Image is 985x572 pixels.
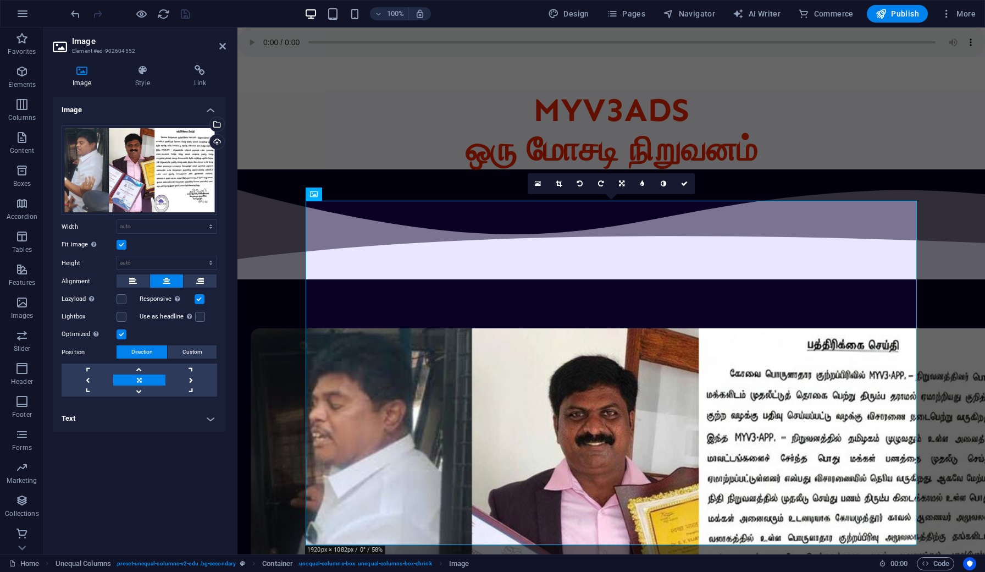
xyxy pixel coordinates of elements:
label: Lightbox [62,310,117,323]
i: Undo: Change meta tags (Ctrl+Z) [69,8,82,20]
span: Navigator [663,8,715,19]
span: Commerce [798,8,854,19]
span: 00 00 [890,557,907,570]
span: AI Writer [733,8,781,19]
span: : [898,559,900,568]
h4: Image [53,65,115,88]
nav: breadcrumb [56,557,469,570]
label: Width [62,224,117,230]
label: Fit image [62,238,117,251]
button: 100% [370,7,409,20]
label: Optimized [62,328,117,341]
p: Collections [5,509,38,518]
span: Design [548,8,589,19]
i: On resize automatically adjust zoom level to fit chosen device. [415,9,425,19]
label: Position [62,346,117,359]
span: More [941,8,976,19]
a: Change orientation [611,173,632,194]
p: Footer [12,410,32,419]
a: Blur [632,173,653,194]
i: Reload page [157,8,170,20]
button: Navigator [658,5,720,23]
h3: Element #ed-902604552 [72,46,204,56]
button: Pages [602,5,650,23]
p: Boxes [13,179,31,188]
h6: 100% [386,7,404,20]
i: This element is a customizable preset [240,560,245,566]
button: Code [917,557,954,570]
label: Responsive [140,293,195,306]
p: Marketing [7,476,37,485]
button: reload [157,7,170,20]
h6: Session time [879,557,908,570]
span: Click to select. Double-click to edit [262,557,293,570]
a: Rotate right 90° [590,173,611,194]
p: Tables [12,245,32,254]
button: undo [69,7,82,20]
span: Direction [131,345,153,359]
h4: Image [53,97,226,117]
span: Pages [607,8,645,19]
h4: Style [115,65,174,88]
p: Images [11,311,34,320]
h2: Image [72,36,226,46]
a: Crop mode [549,173,569,194]
button: Usercentrics [963,557,976,570]
span: Custom [182,345,202,359]
span: Click to select. Double-click to edit [56,557,111,570]
label: Use as headline [140,310,195,323]
span: Publish [876,8,919,19]
label: Lazyload [62,293,117,306]
button: Design [544,5,594,23]
button: More [937,5,980,23]
button: Publish [867,5,928,23]
button: Custom [168,345,217,359]
button: AI Writer [728,5,785,23]
h4: Link [174,65,226,88]
a: Click to cancel selection. Double-click to open Pages [9,557,39,570]
p: Content [10,146,34,155]
a: Greyscale [653,173,674,194]
div: 1-TpQaZEDHSQbTelGDvfVVXw.jpg [62,125,217,216]
a: Confirm ( ⌘ ⏎ ) [674,173,695,194]
span: Code [922,557,949,570]
p: Columns [8,113,36,122]
span: . preset-unequal-columns-v2-edu .bg-secondary [115,557,236,570]
p: Header [11,377,33,386]
p: Slider [14,344,31,353]
p: Forms [12,443,32,452]
h4: Text [53,405,226,432]
p: Favorites [8,47,36,56]
p: Elements [8,80,36,89]
a: Rotate left 90° [569,173,590,194]
button: Commerce [794,5,858,23]
label: Alignment [62,275,117,288]
label: Height [62,260,117,266]
p: Features [9,278,35,287]
a: Select files from the file manager, stock photos, or upload file(s) [528,173,549,194]
span: . unequal-columns-box .unequal-columns-box-shrink [297,557,431,570]
button: Direction [117,345,167,359]
p: Accordion [7,212,37,221]
span: Click to select. Double-click to edit [449,557,469,570]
